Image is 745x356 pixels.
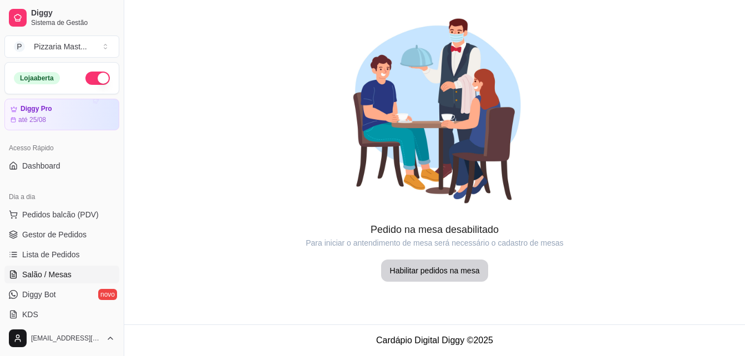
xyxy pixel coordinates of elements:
article: até 25/08 [18,115,46,124]
div: Dia a dia [4,188,119,206]
a: Lista de Pedidos [4,246,119,263]
button: Habilitar pedidos na mesa [381,260,489,282]
span: [EMAIL_ADDRESS][DOMAIN_NAME] [31,334,102,343]
button: Alterar Status [85,72,110,85]
div: Acesso Rápido [4,139,119,157]
span: Lista de Pedidos [22,249,80,260]
button: Select a team [4,35,119,58]
a: Dashboard [4,157,119,175]
div: Pizzaria Mast ... [34,41,87,52]
span: KDS [22,309,38,320]
article: Pedido na mesa desabilitado [124,222,745,237]
div: Loja aberta [14,72,60,84]
span: Sistema de Gestão [31,18,115,27]
a: Diggy Botnovo [4,286,119,303]
button: [EMAIL_ADDRESS][DOMAIN_NAME] [4,325,119,352]
span: Pedidos balcão (PDV) [22,209,99,220]
span: Dashboard [22,160,60,171]
span: P [14,41,25,52]
a: Gestor de Pedidos [4,226,119,243]
button: Pedidos balcão (PDV) [4,206,119,223]
span: Diggy Bot [22,289,56,300]
span: Gestor de Pedidos [22,229,87,240]
article: Para iniciar o antendimento de mesa será necessário o cadastro de mesas [124,237,745,248]
footer: Cardápio Digital Diggy © 2025 [124,324,745,356]
a: DiggySistema de Gestão [4,4,119,31]
a: KDS [4,306,119,323]
a: Salão / Mesas [4,266,119,283]
span: Salão / Mesas [22,269,72,280]
article: Diggy Pro [21,105,52,113]
span: Diggy [31,8,115,18]
a: Diggy Proaté 25/08 [4,99,119,130]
